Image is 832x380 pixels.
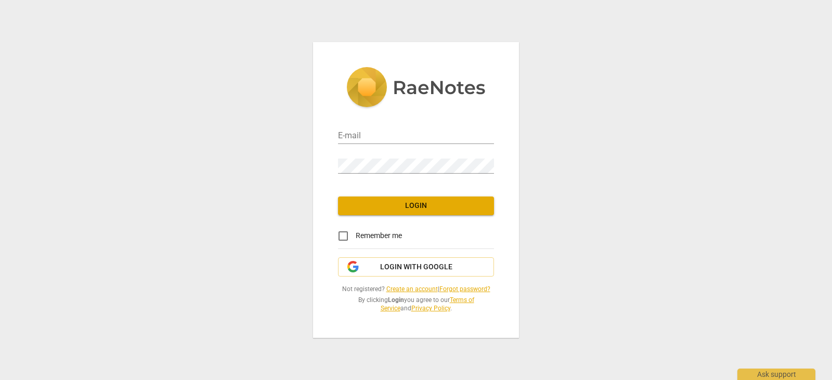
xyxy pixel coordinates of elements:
[737,369,815,380] div: Ask support
[338,196,494,215] button: Login
[381,296,474,312] a: Terms of Service
[388,296,404,304] b: Login
[338,285,494,294] span: Not registered? |
[411,305,450,312] a: Privacy Policy
[380,262,452,272] span: Login with Google
[338,257,494,277] button: Login with Google
[439,285,490,293] a: Forgot password?
[386,285,438,293] a: Create an account
[346,201,486,211] span: Login
[356,230,402,241] span: Remember me
[346,67,486,110] img: 5ac2273c67554f335776073100b6d88f.svg
[338,296,494,313] span: By clicking you agree to our and .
